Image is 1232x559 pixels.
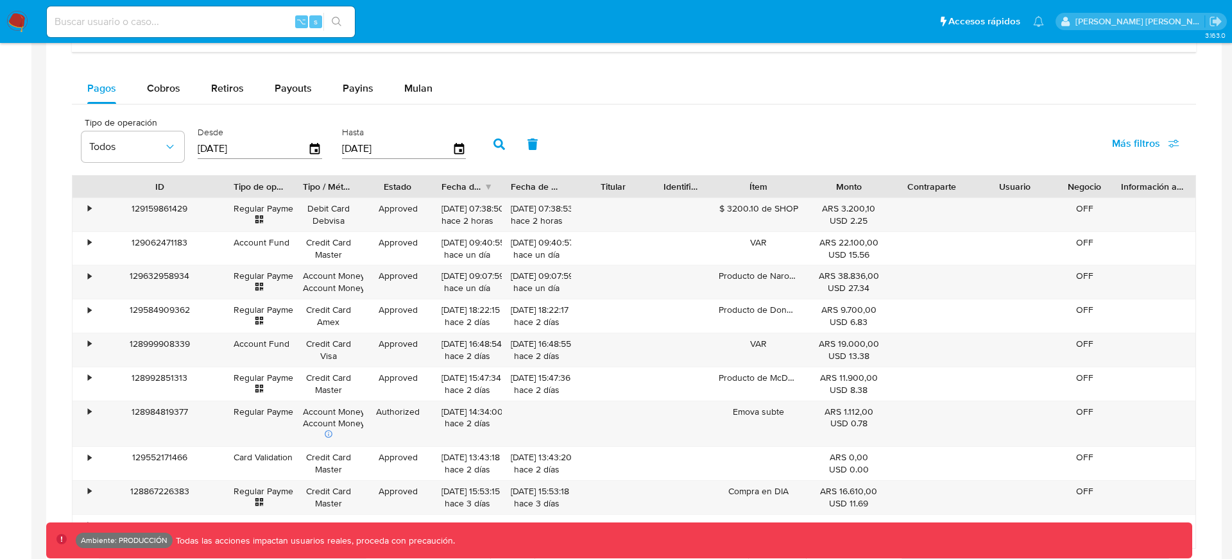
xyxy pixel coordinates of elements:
a: Notificaciones [1033,16,1044,27]
p: facundoagustin.borghi@mercadolibre.com [1075,15,1205,28]
p: Todas las acciones impactan usuarios reales, proceda con precaución. [173,535,455,547]
a: Salir [1209,15,1222,28]
span: ⌥ [296,15,306,28]
p: Ambiente: PRODUCCIÓN [81,538,167,543]
button: search-icon [323,13,350,31]
span: Accesos rápidos [948,15,1020,28]
input: Buscar usuario o caso... [47,13,355,30]
span: 3.163.0 [1205,30,1226,40]
span: s [314,15,318,28]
